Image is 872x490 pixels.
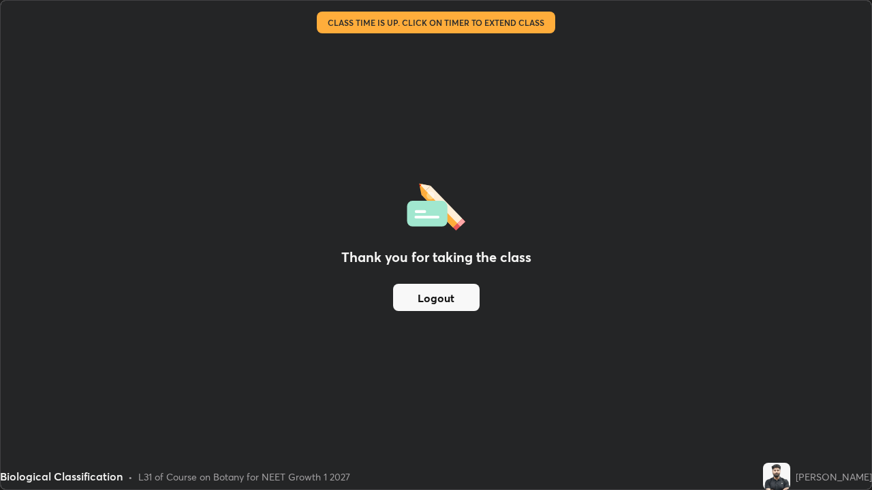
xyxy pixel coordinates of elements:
img: d2d996f5197e45bfbb355c755dfad50d.jpg [763,463,790,490]
div: L31 of Course on Botany for NEET Growth 1 2027 [138,470,350,484]
div: [PERSON_NAME] [796,470,872,484]
div: • [128,470,133,484]
img: offlineFeedback.1438e8b3.svg [407,179,465,231]
button: Logout [393,284,480,311]
h2: Thank you for taking the class [341,247,531,267]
